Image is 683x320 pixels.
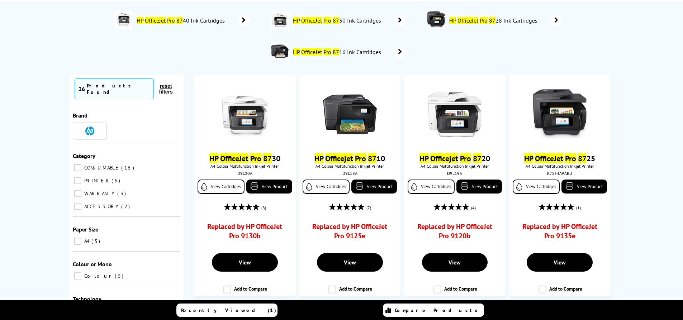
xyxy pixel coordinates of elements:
a: View Product [351,180,397,194]
span: (7) [366,201,371,215]
label: Add to Compare [328,286,372,299]
a: View Cartridges [303,180,350,194]
a: View Product [246,180,292,194]
input: WARRANTY 3 [74,190,81,197]
mark: Pro [480,17,488,24]
a: Replaced by HP OfficeJet Pro 9120b [417,222,493,244]
mark: 87 [333,48,339,56]
mark: HP [293,48,300,56]
label: Add to Compare [539,286,582,299]
mark: 87 [578,153,587,163]
a: HP OfficeJet Pro 8730 Ink Cartridges [292,11,405,30]
span: 40 Ink Cartridges [136,17,228,24]
mark: 87 [489,17,495,24]
img: D9L19A-small.jpg [428,87,482,141]
img: HP-8725-Front-Facing-Small.jpg [533,87,587,141]
div: K7S34A#ABU [514,171,605,176]
input: Colour 5 [74,272,81,280]
span: Colour [82,273,114,279]
mark: 87 [368,153,376,163]
a: HP OfficeJet Pro 8740 Ink Cartridges [136,11,249,30]
span: ACCESSORY [82,203,120,210]
mark: HP [209,153,218,163]
a: Replaced by HP OfficeJet Pro 9135e [522,222,598,244]
a: View [212,253,278,272]
span: 5 [115,273,125,279]
input: A4 5 [74,238,81,245]
mark: OfficeJet [145,17,166,24]
img: HP-8710-Front-Small.jpg [323,87,377,141]
mark: Pro [323,48,331,56]
label: Add to Compare [433,286,477,299]
span: A4 Colour Multifunction Inkjet Printer [198,163,292,169]
mark: Pro [355,153,366,163]
span: Recently Viewed (1) [181,307,276,314]
span: 5 [112,177,122,184]
img: K7S35A-conspage.jpg [427,11,445,29]
span: Technology [73,295,101,302]
mark: OfficeJet [301,48,322,56]
span: 30 Ink Cartridges [292,17,384,24]
label: Add to Compare [223,286,267,299]
div: Products Found [87,82,150,95]
a: Replaced by HP OfficeJet Pro 9130b [207,222,283,244]
mark: OfficeJet [457,17,478,24]
a: HP Officejet Pro 8720 [419,153,490,163]
mark: 87 [176,17,183,24]
span: (4) [471,201,476,215]
span: Brand [73,112,87,119]
mark: Pro [323,17,331,24]
button: reset filters [154,83,178,95]
input: PRINTER 5 [74,177,81,184]
mark: Pro [250,153,261,163]
img: D9L20A-conspage.jpg [271,11,289,29]
span: (8) [261,201,266,215]
mark: HP [137,17,143,24]
a: View Cartridges [198,180,245,194]
a: HP Officejet Pro 8710 [314,153,385,163]
img: OJP8715-conspage.jpg [271,42,289,60]
span: 2 [121,203,132,210]
a: Recently Viewed (1) [176,304,278,317]
a: HP OfficeJet Pro 8725 [524,153,595,163]
mark: Pro [167,17,175,24]
mark: HP [419,153,428,163]
span: 5 [91,238,102,244]
img: HP-8730-Front-Small.jpg [218,87,272,141]
a: Compare Products [383,304,484,317]
a: View Cartridges [513,180,560,194]
span: View [554,259,566,266]
span: A4 Colour Multifunction Inkjet Printer [303,163,397,169]
span: (1) [576,201,581,215]
img: HP [85,126,94,135]
div: D9L20A [199,171,290,176]
mark: Pro [565,153,576,163]
a: View [317,253,383,272]
div: D9L18A [304,171,395,176]
img: D9L21A-conspage.jpg [114,11,132,29]
mark: HP [449,17,456,24]
span: Category [73,152,95,159]
mark: OfficeJet [301,17,322,24]
a: View [422,253,488,272]
a: HP OfficeJet Pro 8730 [209,153,280,163]
div: D9L19A [409,171,500,176]
mark: Pro [460,153,471,163]
mark: 87 [333,17,339,24]
a: HP OfficeJet Pro 8716 Ink Cartridges [292,42,405,62]
span: View [344,259,356,266]
a: View Cartridges [408,180,455,194]
a: HP OfficeJet Pro 8728 Ink Cartridges [449,11,562,30]
input: ACCESSORY 2 [74,203,81,210]
span: Colour or Mono [73,261,112,268]
span: A4 Colour Multifunction Inkjet Printer [513,163,607,169]
span: WARRANTY [82,190,117,197]
mark: 87 [473,153,482,163]
a: View Product [456,180,502,194]
span: A4 [82,238,91,244]
a: View [527,253,593,272]
mark: HP [293,17,300,24]
span: 28 Ink Cartridges [449,17,540,24]
span: 16 Ink Cartridges [292,48,384,56]
mark: HP [314,153,323,163]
